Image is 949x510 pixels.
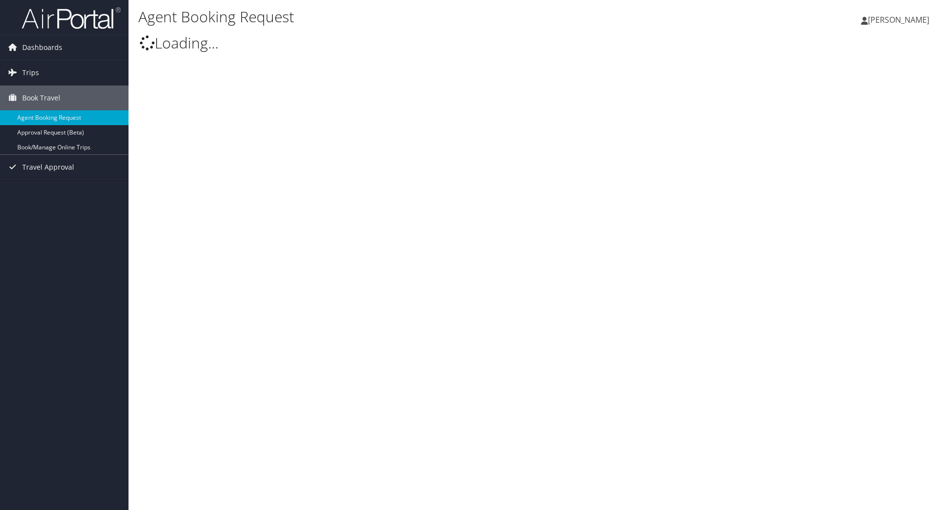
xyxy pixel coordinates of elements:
h1: Agent Booking Request [138,6,672,27]
span: [PERSON_NAME] [868,14,929,25]
span: Dashboards [22,35,62,60]
span: Loading... [140,33,218,53]
span: Book Travel [22,86,60,110]
span: Travel Approval [22,155,74,180]
span: Trips [22,60,39,85]
img: airportal-logo.png [22,6,121,30]
a: [PERSON_NAME] [861,5,939,35]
